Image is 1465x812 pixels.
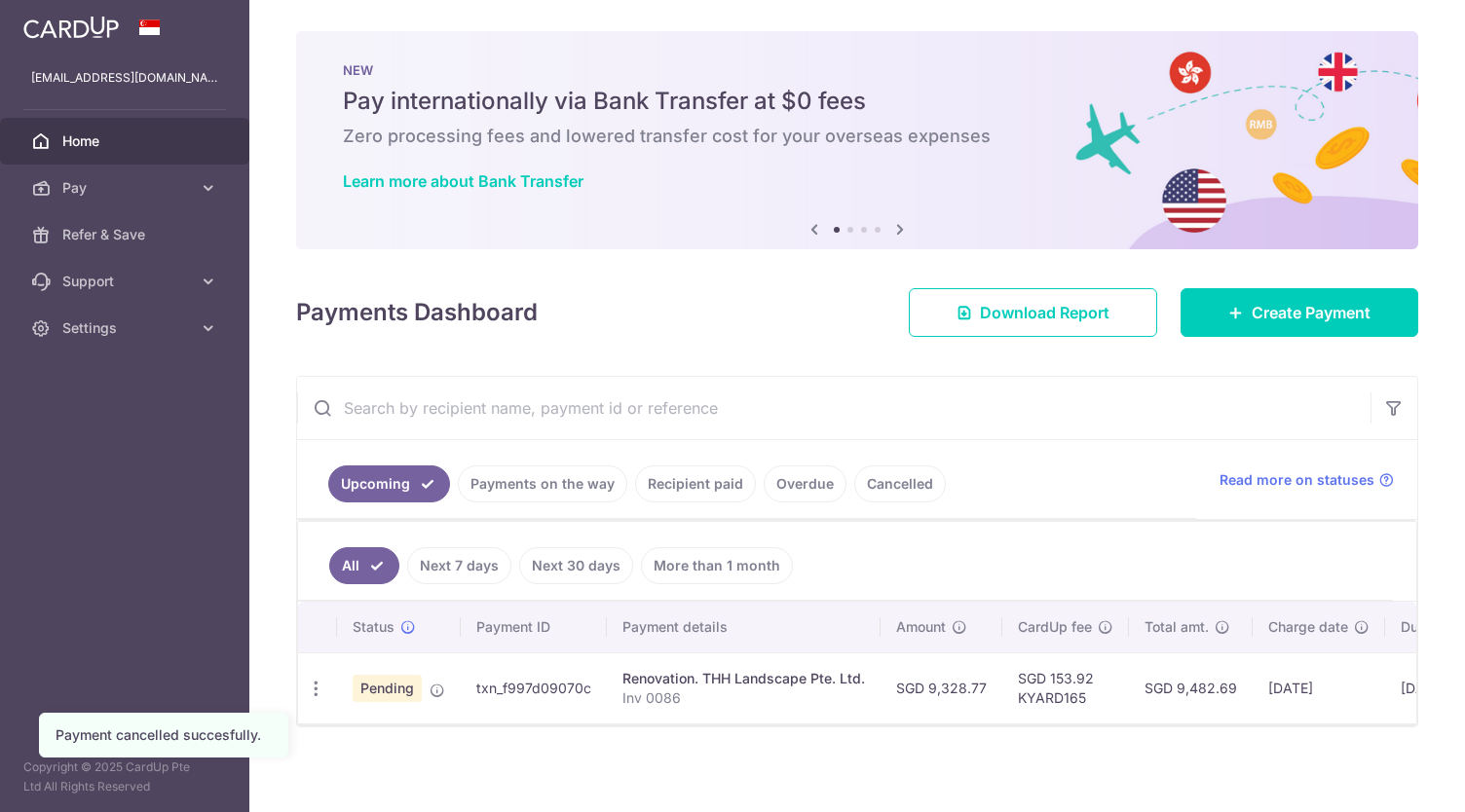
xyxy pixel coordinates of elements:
h6: Zero processing fees and lowered transfer cost for your overseas expenses [343,125,1371,148]
a: Overdue [764,465,846,502]
a: Read more on statuses [1220,470,1394,490]
span: Pay [62,178,191,198]
div: Renovation. THH Landscape Pte. Ltd. [622,669,865,688]
span: Read more on statuses [1220,470,1374,490]
h4: Payments Dashboard [296,295,538,330]
a: All [329,547,399,584]
h5: Pay internationally via Bank Transfer at $0 fees [343,86,1371,117]
a: Next 7 days [407,547,511,584]
p: NEW [343,62,1371,78]
span: Home [62,131,191,151]
a: Recipient paid [635,465,756,502]
span: Status [353,617,394,637]
a: Learn more about Bank Transfer [343,171,583,191]
img: CardUp [23,16,119,39]
td: txn_f997d09070c [461,652,607,723]
span: Download Report [980,301,1109,324]
span: Due date [1401,617,1459,637]
img: Bank transfer banner [296,31,1418,249]
a: Next 30 days [519,547,633,584]
span: Settings [62,318,191,338]
a: More than 1 month [641,547,793,584]
span: Pending [353,675,422,702]
a: Upcoming [328,465,450,502]
input: Search by recipient name, payment id or reference [297,377,1371,439]
th: Payment ID [461,602,607,652]
span: Create Payment [1252,301,1371,324]
a: Payments on the way [458,465,627,502]
iframe: Opens a widget where you can find more information [1340,754,1446,802]
span: Support [62,272,191,291]
span: Total amt. [1145,617,1209,637]
a: Create Payment [1181,288,1418,337]
td: SGD 9,482.69 [1129,652,1253,723]
p: [EMAIL_ADDRESS][DOMAIN_NAME] [31,68,218,88]
a: Cancelled [854,465,946,502]
td: SGD 153.92 KYARD165 [1002,652,1129,723]
div: Payment cancelled succesfully. [56,725,272,745]
span: CardUp fee [1018,617,1092,637]
span: Refer & Save [62,225,191,244]
p: Inv 0086 [622,688,865,708]
td: [DATE] [1253,652,1385,723]
a: Download Report [909,288,1157,337]
th: Payment details [607,602,881,652]
td: SGD 9,328.77 [881,652,1002,723]
span: Amount [896,617,946,637]
span: Charge date [1268,617,1348,637]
